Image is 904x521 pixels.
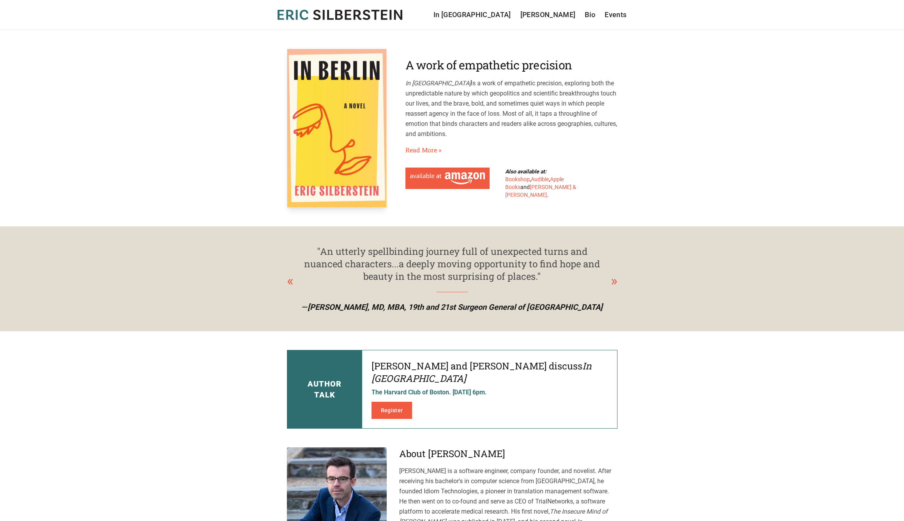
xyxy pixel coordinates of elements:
[439,145,441,155] span: »
[611,270,617,291] div: Next slide
[605,9,626,20] a: Events
[308,302,603,312] span: [PERSON_NAME], MD, MBA, 19th and 21st Surgeon General of [GEOGRAPHIC_DATA]
[287,270,294,291] div: Previous slide
[405,79,471,87] em: In [GEOGRAPHIC_DATA]
[405,78,617,139] p: is a work of empathetic precision, exploring both the unpredictable nature by which geopolitics a...
[372,360,608,385] h4: [PERSON_NAME] and [PERSON_NAME] discuss
[433,9,511,20] a: In [GEOGRAPHIC_DATA]
[410,172,485,184] img: Available at Amazon
[405,168,490,189] a: Available at Amazon
[372,388,608,397] p: The Harvard Club of Boston. [DATE] 6pm.
[505,176,530,182] a: Bookshop
[372,360,592,385] em: In [GEOGRAPHIC_DATA]
[287,245,617,313] div: 1 / 4
[531,176,549,182] a: Audible
[287,49,387,208] img: In Berlin
[293,302,611,313] p: —
[520,9,576,20] a: [PERSON_NAME]
[585,9,595,20] a: Bio
[505,168,547,175] b: Also available at:
[405,58,617,72] h2: A work of empathetic precision
[405,145,441,155] a: Read More»
[303,245,602,283] div: "An utterly spellbinding journey full of unexpected turns and nuanced characters...a deeply movin...
[505,184,576,198] a: [PERSON_NAME] & [PERSON_NAME]
[372,402,412,419] a: Register
[505,176,564,190] a: Apple Books
[308,378,341,400] h3: Author Talk
[505,168,586,199] div: , , and .
[399,447,617,460] h3: About [PERSON_NAME]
